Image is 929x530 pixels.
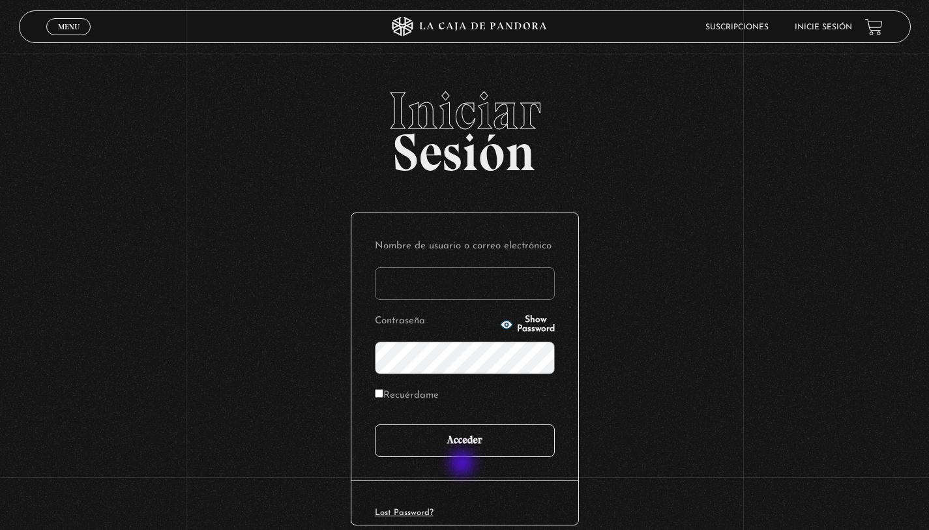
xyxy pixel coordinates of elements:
[500,316,555,334] button: Show Password
[865,18,883,36] a: View your shopping cart
[19,85,911,137] span: Iniciar
[517,316,555,334] span: Show Password
[375,508,434,517] a: Lost Password?
[705,23,769,31] a: Suscripciones
[375,237,555,257] label: Nombre de usuario o correo electrónico
[58,23,80,31] span: Menu
[53,34,84,43] span: Cerrar
[375,424,555,457] input: Acceder
[375,389,383,398] input: Recuérdame
[375,386,439,406] label: Recuérdame
[795,23,852,31] a: Inicie sesión
[19,85,911,168] h2: Sesión
[375,312,496,332] label: Contraseña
